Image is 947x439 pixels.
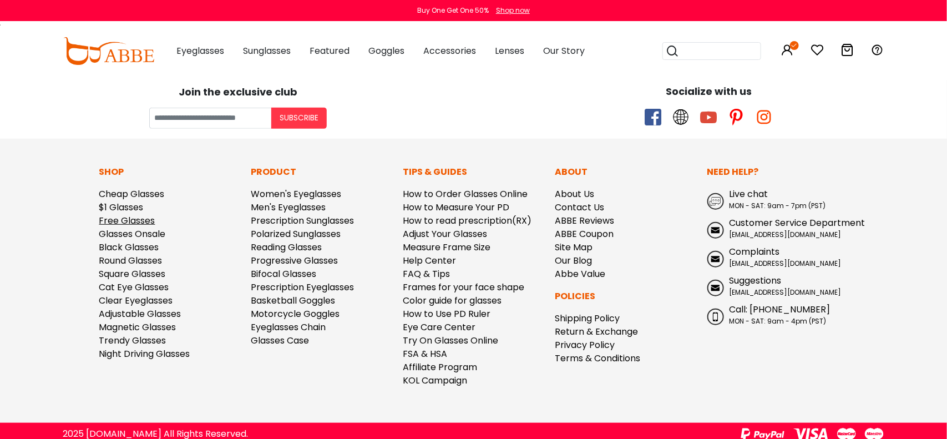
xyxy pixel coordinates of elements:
[403,334,499,347] a: Try On Glasses Online
[645,109,662,125] span: facebook
[403,268,450,280] a: FAQ & Tips
[417,6,489,16] div: Buy One Get One 50%
[730,188,768,200] span: Live chat
[403,321,476,334] a: Eye Care Center
[310,44,350,57] span: Featured
[251,188,342,200] a: Women's Eyeglasses
[8,82,468,99] div: Join the exclusive club
[555,352,641,365] a: Terms & Conditions
[99,228,166,240] a: Glasses Onsale
[555,214,615,227] a: ABBE Reviews
[251,334,310,347] a: Glasses Case
[555,165,696,179] p: About
[403,281,525,294] a: Frames for your face shape
[730,274,782,287] span: Suggestions
[730,216,865,229] span: Customer Service Department
[403,254,457,267] a: Help Center
[707,274,848,297] a: Suggestions [EMAIL_ADDRESS][DOMAIN_NAME]
[543,44,585,57] span: Our Story
[673,109,690,125] span: twitter
[555,188,595,200] a: About Us
[99,347,190,360] a: Night Driving Glasses
[707,245,848,269] a: Complaints [EMAIL_ADDRESS][DOMAIN_NAME]
[99,201,144,214] a: $1 Glasses
[251,214,355,227] a: Prescription Sunglasses
[251,165,392,179] p: Product
[251,294,336,307] a: Basketball Goggles
[251,241,322,254] a: Reading Glasses
[251,321,326,334] a: Eyeglasses Chain
[730,230,842,239] span: [EMAIL_ADDRESS][DOMAIN_NAME]
[149,108,271,129] input: Your email
[403,188,528,200] a: How to Order Glasses Online
[728,109,745,125] span: pinterest
[368,44,404,57] span: Goggles
[403,228,488,240] a: Adjust Your Glasses
[99,241,159,254] a: Black Glasses
[99,165,240,179] p: Shop
[271,108,327,129] button: Subscribe
[403,347,448,360] a: FSA & HSA
[99,254,163,267] a: Round Glasses
[730,303,830,316] span: Call: [PHONE_NUMBER]
[403,294,502,307] a: Color guide for glasses
[490,6,530,15] a: Shop now
[555,339,615,351] a: Privacy Policy
[555,254,592,267] a: Our Blog
[251,268,317,280] a: Bifocal Glasses
[555,290,696,303] p: Policies
[403,241,491,254] a: Measure Frame Size
[707,188,848,211] a: Live chat MON - SAT: 9am - 7pm (PST)
[403,201,510,214] a: How to Measure Your PD
[403,214,532,227] a: How to read prescription(RX)
[99,268,166,280] a: Square Glasses
[707,165,848,179] p: Need Help?
[99,321,176,334] a: Magnetic Glasses
[251,201,326,214] a: Men's Eyeglasses
[251,254,338,267] a: Progressive Glasses
[730,287,842,297] span: [EMAIL_ADDRESS][DOMAIN_NAME]
[251,228,341,240] a: Polarized Sunglasses
[479,84,939,99] div: Socialize with us
[555,268,606,280] a: Abbe Value
[423,44,476,57] span: Accessories
[99,294,173,307] a: Clear Eyeglasses
[555,312,620,325] a: Shipping Policy
[555,228,614,240] a: ABBE Coupon
[99,188,165,200] a: Cheap Glasses
[555,325,639,338] a: Return & Exchange
[555,201,605,214] a: Contact Us
[251,307,340,320] a: Motorcycle Goggles
[555,241,593,254] a: Site Map
[403,307,491,320] a: How to Use PD Ruler
[176,44,224,57] span: Eyeglasses
[756,109,773,125] span: instagram
[730,316,827,326] span: MON - SAT: 9am - 4pm (PST)
[496,6,530,16] div: Shop now
[99,214,155,227] a: Free Glasses
[730,259,842,268] span: [EMAIL_ADDRESS][DOMAIN_NAME]
[403,361,478,374] a: Affiliate Program
[730,201,826,210] span: MON - SAT: 9am - 7pm (PST)
[730,245,780,258] span: Complaints
[495,44,524,57] span: Lenses
[99,334,166,347] a: Trendy Glasses
[243,44,291,57] span: Sunglasses
[707,216,848,240] a: Customer Service Department [EMAIL_ADDRESS][DOMAIN_NAME]
[63,37,154,65] img: abbeglasses.com
[701,109,717,125] span: youtube
[403,374,468,387] a: KOL Campaign
[403,165,544,179] p: Tips & Guides
[251,281,355,294] a: Prescription Eyeglasses
[99,307,181,320] a: Adjustable Glasses
[707,303,848,326] a: Call: [PHONE_NUMBER] MON - SAT: 9am - 4pm (PST)
[99,281,169,294] a: Cat Eye Glasses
